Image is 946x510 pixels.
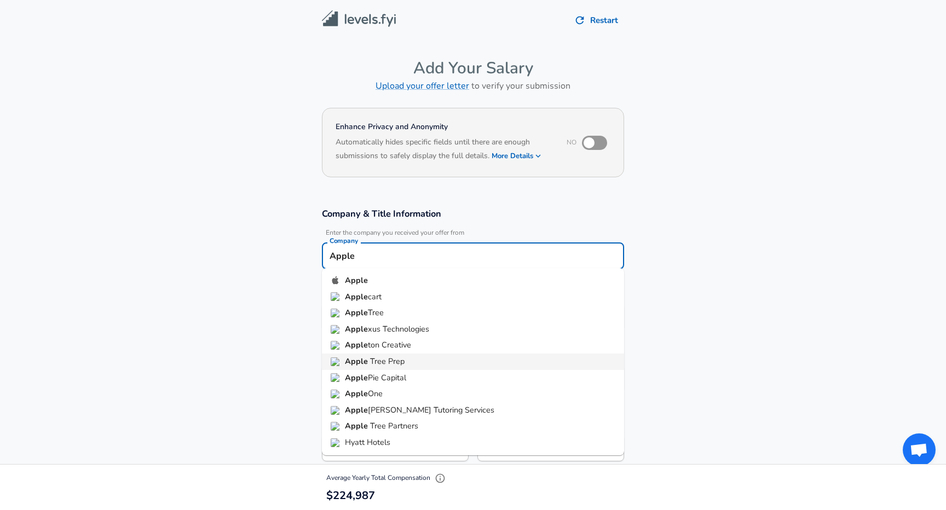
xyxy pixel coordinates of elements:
[368,307,384,318] span: Tree
[492,148,542,164] button: More Details
[432,470,448,486] button: Explain Total Compensation
[345,437,390,448] span: Hyatt Hotels
[345,356,370,367] strong: Apple
[326,473,448,482] span: Average Yearly Total Compensation
[370,356,405,367] span: Tree Prep
[345,339,368,350] strong: Apple
[368,404,494,415] span: [PERSON_NAME] Tutoring Services
[368,323,429,334] span: xus Technologies
[331,438,341,447] img: hyatt.com
[345,307,368,318] strong: Apple
[345,420,370,431] strong: Apple
[331,325,341,334] img: applexus.com
[370,420,418,431] span: Tree Partners
[326,488,333,503] span: $
[331,275,341,286] img: applelogo.png
[570,9,624,32] button: Restart
[331,390,341,398] img: appleone.com
[331,292,341,301] img: applecart.co
[327,247,619,264] input: Google
[331,341,341,350] img: appletoncreative.com
[345,372,368,383] strong: Apple
[368,388,383,399] span: One
[345,291,368,302] strong: Apple
[336,121,552,132] h4: Enhance Privacy and Anonymity
[345,275,368,286] strong: Apple
[345,323,368,334] strong: Apple
[567,138,576,147] span: No
[331,373,341,382] img: applepiecapital.com
[330,237,358,244] label: Company
[345,388,368,399] strong: Apple
[322,78,624,94] h6: to verify your submission
[903,433,936,466] a: Open chat
[368,372,406,383] span: Pie Capital
[331,309,341,317] img: appletreeinstitute.org
[322,58,624,78] h4: Add Your Salary
[331,357,341,366] img: appletreeprep.com
[376,80,469,92] a: Upload your offer letter
[336,136,552,164] h6: Automatically hides specific fields until there are enough submissions to safely display the full...
[368,291,382,302] span: cart
[322,10,396,27] img: Levels.fyi
[322,229,624,237] span: Enter the company you received your offer from
[333,488,375,503] span: 224,987
[322,207,624,220] h3: Company & Title Information
[345,404,368,415] strong: Apple
[368,339,411,350] span: ton Creative
[331,406,341,415] img: applerouth.com
[331,422,341,431] img: appletreepartners.com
